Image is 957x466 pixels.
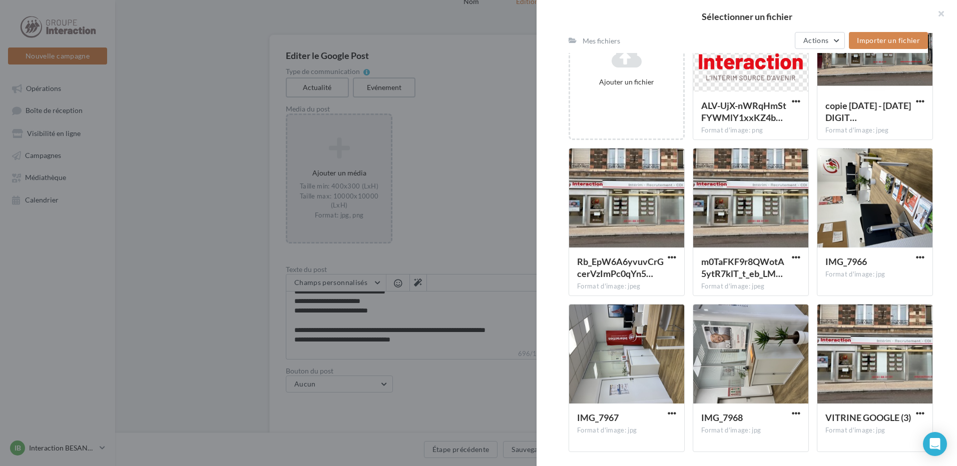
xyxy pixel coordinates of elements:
[825,256,867,267] span: IMG_7966
[825,270,924,279] div: Format d'image: jpg
[701,100,786,123] span: ALV-UjX-nWRqHmStFYWMlY1xxKZ4bd-5fCnBMBkkHbshtD1KQH62fYo
[701,426,800,435] div: Format d'image: jpg
[825,126,924,135] div: Format d'image: jpeg
[577,256,664,279] span: Rb_EpW6A6yvuvCrGcerVzImPc0qYn5ErWqZ2IqnUM5_8ndcH3dUqkdcMyaqkRnxjkBQjfiryldthefQU4w=s0
[701,412,743,423] span: IMG_7968
[803,36,828,44] span: Actions
[577,426,676,435] div: Format d'image: jpg
[701,256,784,279] span: m0TaFKF9r8QWotA5ytR7klT_t_eb_LM9hJz3JcVC8Y1y1oho71qlt5fdCLobIYFB-zbUvlqi7kkp-NyZ=s0
[574,77,679,87] div: Ajouter un fichier
[825,426,924,435] div: Format d'image: jpg
[577,412,619,423] span: IMG_7967
[553,12,941,21] h2: Sélectionner un fichier
[857,36,920,44] span: Importer un fichier
[701,282,800,291] div: Format d'image: jpeg
[701,126,800,135] div: Format d'image: png
[923,432,947,456] div: Open Intercom Messenger
[825,100,911,123] span: copie 01-07-2025 - 2023-11-24 DIGITALEO Visuel neutre-100
[577,282,676,291] div: Format d'image: jpeg
[849,32,928,49] button: Importer un fichier
[795,32,845,49] button: Actions
[825,412,911,423] span: VITRINE GOOGLE (3)
[583,36,620,46] div: Mes fichiers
